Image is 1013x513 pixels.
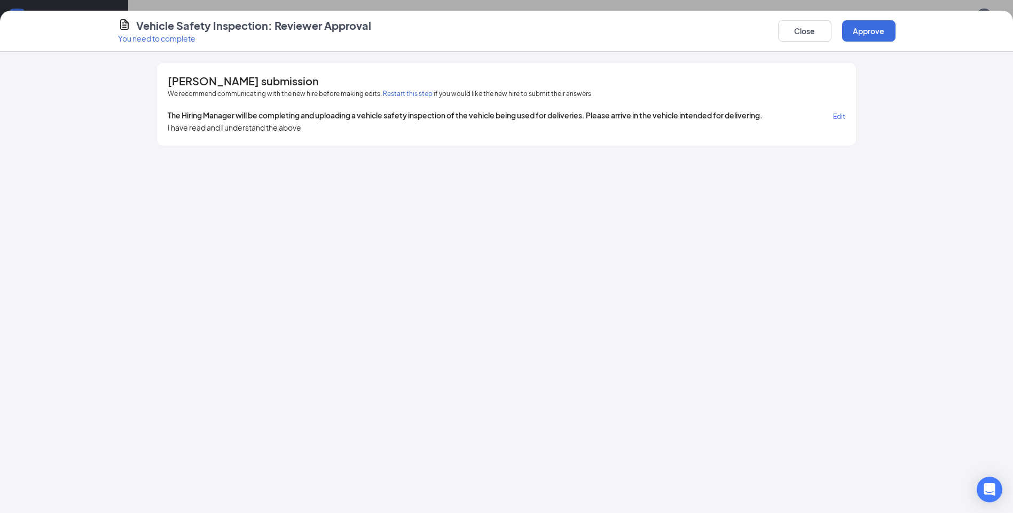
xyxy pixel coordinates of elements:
p: You need to complete [118,33,371,44]
span: I have read and I understand the above [168,122,301,133]
span: We recommend communicating with the new hire before making edits. if you would like the new hire ... [168,89,591,99]
button: Restart this step [383,89,433,99]
h4: Vehicle Safety Inspection: Reviewer Approval [136,18,371,33]
span: The Hiring Manager will be completing and uploading a vehicle safety inspection of the vehicle be... [168,110,763,122]
svg: CustomFormIcon [118,18,131,31]
button: Approve [842,20,896,42]
button: Close [778,20,831,42]
span: [PERSON_NAME] submission [168,76,319,86]
div: Open Intercom Messenger [977,477,1002,502]
button: Edit [833,110,845,122]
span: Edit [833,113,845,121]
